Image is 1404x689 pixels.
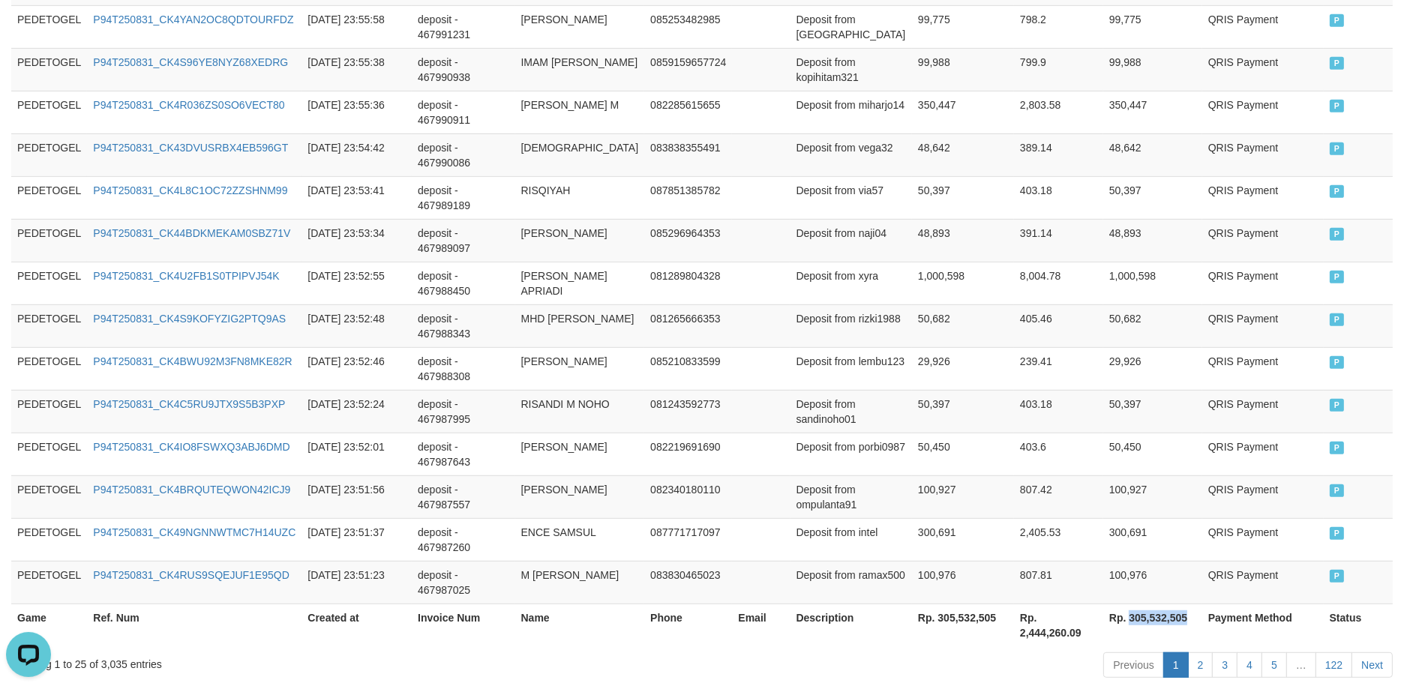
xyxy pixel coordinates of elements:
[1014,518,1103,561] td: 2,405.53
[912,304,1014,347] td: 50,682
[1014,604,1103,646] th: Rp. 2,444,260.09
[515,219,645,262] td: [PERSON_NAME]
[790,219,912,262] td: Deposit from naji04
[515,518,645,561] td: ENCE SAMSUL
[412,433,514,475] td: deposit - 467987643
[1330,313,1345,326] span: PAID
[93,484,290,496] a: P94T250831_CK4BRQUTEQWON42ICJ9
[1202,176,1324,219] td: QRIS Payment
[644,390,732,433] td: 081243592773
[644,219,732,262] td: 085296964353
[1237,652,1262,678] a: 4
[912,561,1014,604] td: 100,976
[1014,262,1103,304] td: 8,004.78
[644,304,732,347] td: 081265666353
[412,518,514,561] td: deposit - 467987260
[1330,570,1345,583] span: PAID
[1103,91,1202,133] td: 350,447
[1330,185,1345,198] span: PAID
[301,48,412,91] td: [DATE] 23:55:38
[301,262,412,304] td: [DATE] 23:52:55
[644,48,732,91] td: 0859159657724
[301,176,412,219] td: [DATE] 23:53:41
[644,133,732,176] td: 083838355491
[11,433,87,475] td: PEDETOGEL
[515,133,645,176] td: [DEMOGRAPHIC_DATA]
[790,48,912,91] td: Deposit from kopihitam321
[412,390,514,433] td: deposit - 467987995
[515,176,645,219] td: RISQIYAH
[1330,100,1345,112] span: PAID
[1351,652,1393,678] a: Next
[1014,561,1103,604] td: 807.81
[11,91,87,133] td: PEDETOGEL
[644,262,732,304] td: 081289804328
[412,347,514,390] td: deposit - 467988308
[412,133,514,176] td: deposit - 467990086
[1202,133,1324,176] td: QRIS Payment
[1014,475,1103,518] td: 807.42
[11,390,87,433] td: PEDETOGEL
[515,5,645,48] td: [PERSON_NAME]
[1330,228,1345,241] span: PAID
[515,604,645,646] th: Name
[11,347,87,390] td: PEDETOGEL
[11,304,87,347] td: PEDETOGEL
[11,48,87,91] td: PEDETOGEL
[412,91,514,133] td: deposit - 467990911
[6,6,51,51] button: Open LiveChat chat widget
[1014,390,1103,433] td: 403.18
[1202,475,1324,518] td: QRIS Payment
[93,526,295,538] a: P94T250831_CK49NGNNWTMC7H14UZC
[1103,390,1202,433] td: 50,397
[1202,604,1324,646] th: Payment Method
[644,5,732,48] td: 085253482985
[1014,133,1103,176] td: 389.14
[1103,262,1202,304] td: 1,000,598
[790,390,912,433] td: Deposit from sandinoho01
[515,48,645,91] td: IMAM [PERSON_NAME]
[644,91,732,133] td: 082285615655
[790,347,912,390] td: Deposit from lembu123
[1324,604,1393,646] th: Status
[790,561,912,604] td: Deposit from ramax500
[93,184,287,196] a: P94T250831_CK4L8C1OC72ZZSHNM99
[301,433,412,475] td: [DATE] 23:52:01
[301,518,412,561] td: [DATE] 23:51:37
[644,475,732,518] td: 082340180110
[1103,5,1202,48] td: 99,775
[1330,484,1345,497] span: PAID
[1330,527,1345,540] span: PAID
[93,13,293,25] a: P94T250831_CK4YAN2OC8QDTOURFDZ
[515,561,645,604] td: M [PERSON_NAME]
[790,176,912,219] td: Deposit from via57
[1202,48,1324,91] td: QRIS Payment
[301,347,412,390] td: [DATE] 23:52:46
[1103,304,1202,347] td: 50,682
[732,604,790,646] th: Email
[912,604,1014,646] th: Rp. 305,532,505
[1014,433,1103,475] td: 403.6
[1014,219,1103,262] td: 391.14
[412,304,514,347] td: deposit - 467988343
[644,176,732,219] td: 087851385782
[644,347,732,390] td: 085210833599
[644,604,732,646] th: Phone
[1202,433,1324,475] td: QRIS Payment
[1202,262,1324,304] td: QRIS Payment
[1212,652,1237,678] a: 3
[1330,57,1345,70] span: PAID
[1286,652,1316,678] a: …
[1014,347,1103,390] td: 239.41
[644,518,732,561] td: 087771717097
[93,56,288,68] a: P94T250831_CK4S96YE8NYZ68XEDRG
[1103,347,1202,390] td: 29,926
[412,561,514,604] td: deposit - 467987025
[1103,133,1202,176] td: 48,642
[1103,518,1202,561] td: 300,691
[912,176,1014,219] td: 50,397
[912,91,1014,133] td: 350,447
[412,176,514,219] td: deposit - 467989189
[790,433,912,475] td: Deposit from porbi0987
[301,304,412,347] td: [DATE] 23:52:48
